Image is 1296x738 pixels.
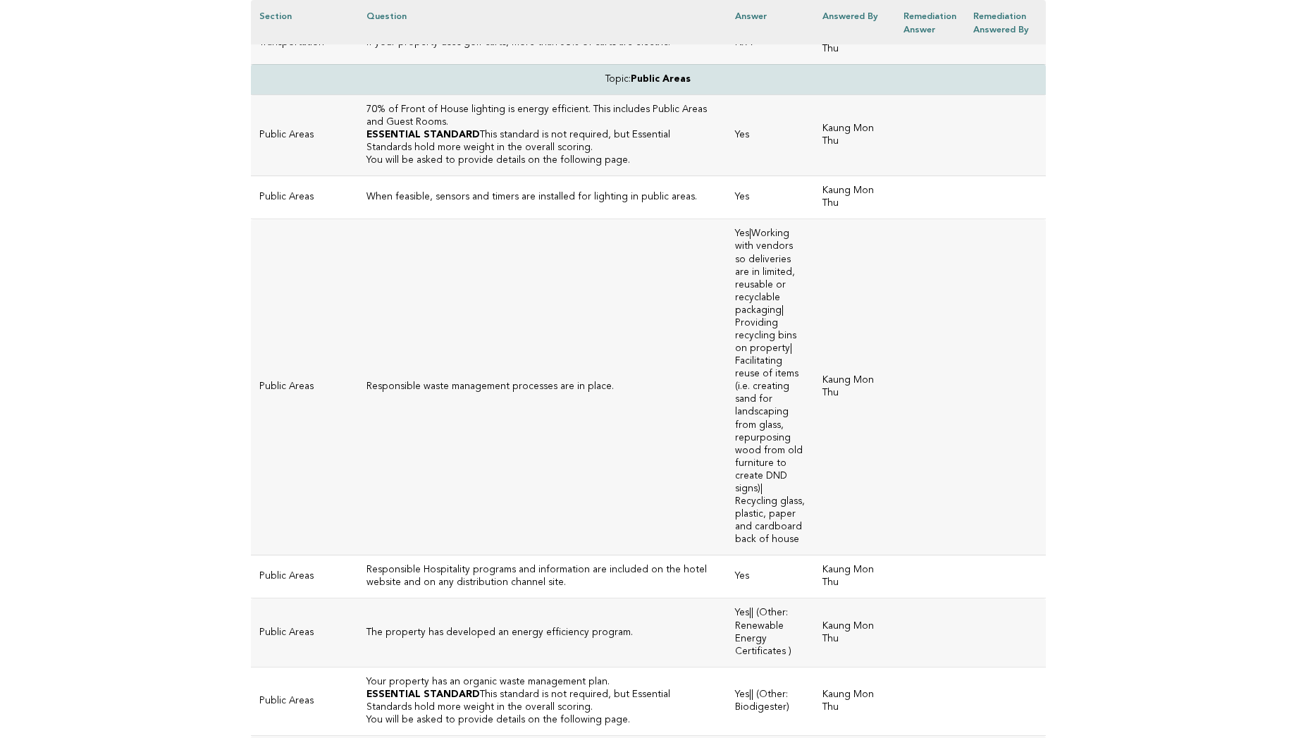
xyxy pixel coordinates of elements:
[366,129,717,154] p: This standard is not required, but Essential Standards hold more weight in the overall scoring.
[366,689,717,714] p: This standard is not required, but Essential Standards hold more weight in the overall scoring.
[727,219,814,555] td: Yes|Working with vendors so deliveries are in limited, reusable or recyclable packaging| Providin...
[814,598,896,667] td: Kaung Mon Thu
[251,176,359,219] td: Public Areas
[251,667,359,735] td: Public Areas
[366,104,717,129] h3: 70% of Front of House lighting is energy efficient. This includes Public Areas and Guest Rooms.
[727,94,814,176] td: Yes
[814,176,896,219] td: Kaung Mon Thu
[814,555,896,598] td: Kaung Mon Thu
[251,219,359,555] td: Public Areas
[727,598,814,667] td: Yes|| (Other: Renewable Energy Certificates )
[251,598,359,667] td: Public Areas
[366,564,717,589] h3: Responsible Hospitality programs and information are included on the hotel website and on any dis...
[631,75,691,84] strong: Public Areas
[366,676,717,689] h3: Your property has an organic waste management plan.
[366,130,480,140] strong: ESSENTIAL STANDARD
[814,94,896,176] td: Kaung Mon Thu
[366,154,717,167] p: You will be asked to provide details on the following page.
[366,714,717,727] p: You will be asked to provide details on the following page.
[727,555,814,598] td: Yes
[727,176,814,219] td: Yes
[251,94,359,176] td: Public Areas
[814,667,896,735] td: Kaung Mon Thu
[814,219,896,555] td: Kaung Mon Thu
[251,64,1046,94] td: Topic:
[251,555,359,598] td: Public Areas
[366,191,717,204] h3: When feasible, sensors and timers are installed for lighting in public areas.
[366,381,717,393] h3: Responsible waste management processes are in place.
[366,627,717,639] h3: The property has developed an energy efficiency program.
[727,667,814,735] td: Yes|| (Other: Biodigester)
[366,690,480,699] strong: ESSENTIAL STANDARD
